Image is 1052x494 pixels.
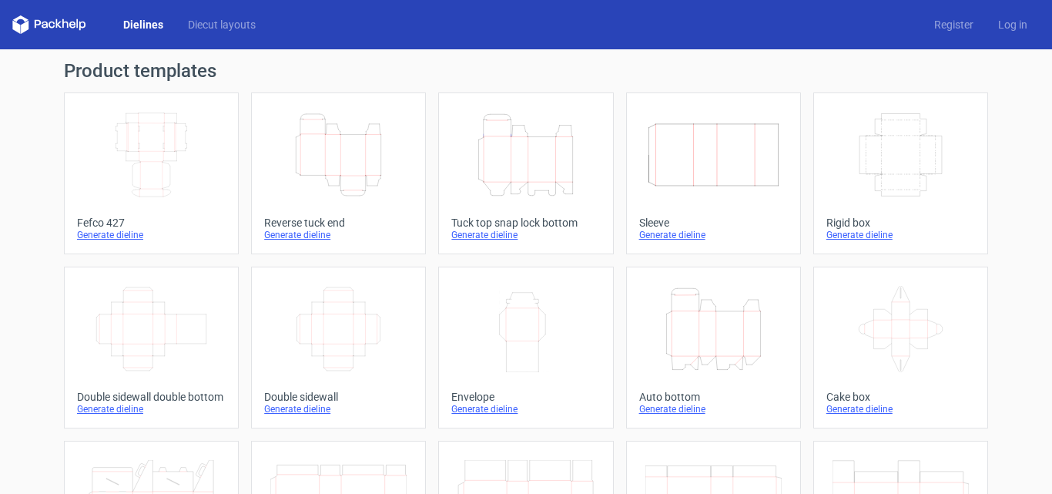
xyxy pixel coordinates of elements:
[826,391,975,403] div: Cake box
[438,267,613,428] a: EnvelopeGenerate dieline
[451,403,600,415] div: Generate dieline
[626,267,801,428] a: Auto bottomGenerate dieline
[77,391,226,403] div: Double sidewall double bottom
[826,217,975,229] div: Rigid box
[451,229,600,241] div: Generate dieline
[826,229,975,241] div: Generate dieline
[451,391,600,403] div: Envelope
[251,267,426,428] a: Double sidewallGenerate dieline
[813,92,988,254] a: Rigid boxGenerate dieline
[639,217,788,229] div: Sleeve
[264,403,413,415] div: Generate dieline
[922,17,986,32] a: Register
[64,267,239,428] a: Double sidewall double bottomGenerate dieline
[251,92,426,254] a: Reverse tuck endGenerate dieline
[639,403,788,415] div: Generate dieline
[77,217,226,229] div: Fefco 427
[451,217,600,229] div: Tuck top snap lock bottom
[626,92,801,254] a: SleeveGenerate dieline
[813,267,988,428] a: Cake boxGenerate dieline
[64,62,988,80] h1: Product templates
[639,229,788,241] div: Generate dieline
[77,403,226,415] div: Generate dieline
[826,403,975,415] div: Generate dieline
[986,17,1040,32] a: Log in
[438,92,613,254] a: Tuck top snap lock bottomGenerate dieline
[64,92,239,254] a: Fefco 427Generate dieline
[111,17,176,32] a: Dielines
[264,229,413,241] div: Generate dieline
[77,229,226,241] div: Generate dieline
[264,391,413,403] div: Double sidewall
[176,17,268,32] a: Diecut layouts
[264,217,413,229] div: Reverse tuck end
[639,391,788,403] div: Auto bottom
